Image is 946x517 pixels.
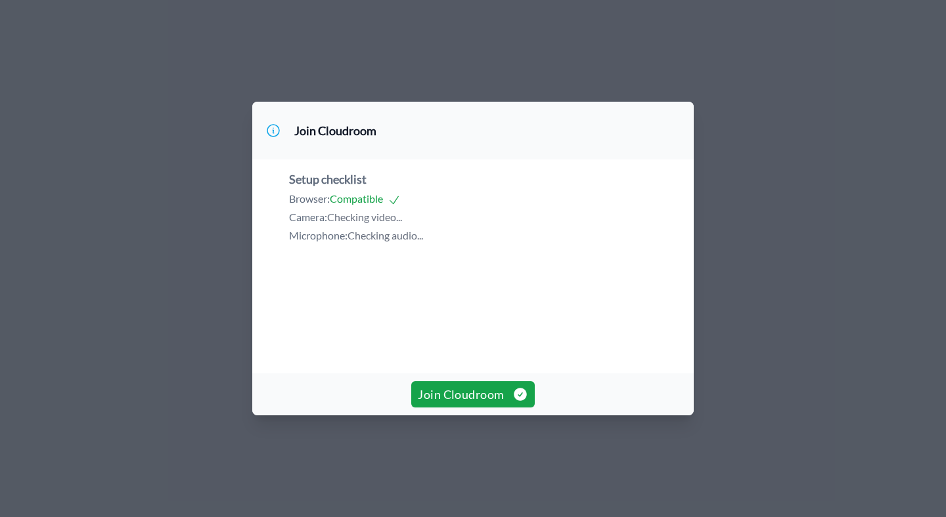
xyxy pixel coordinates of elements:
span: Join Cloudroom [418,385,528,403]
span: Checking video... [327,211,402,223]
span: Browser: [289,192,330,205]
button: Join Cloudroom [411,381,534,407]
span: Checking audio... [348,229,423,241]
span: Microphone: [289,229,348,241]
span: Setup checklist [289,172,367,186]
span: Compatible [330,192,401,205]
h3: Join Cloudroom [294,123,376,138]
span: Camera: [289,211,327,223]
